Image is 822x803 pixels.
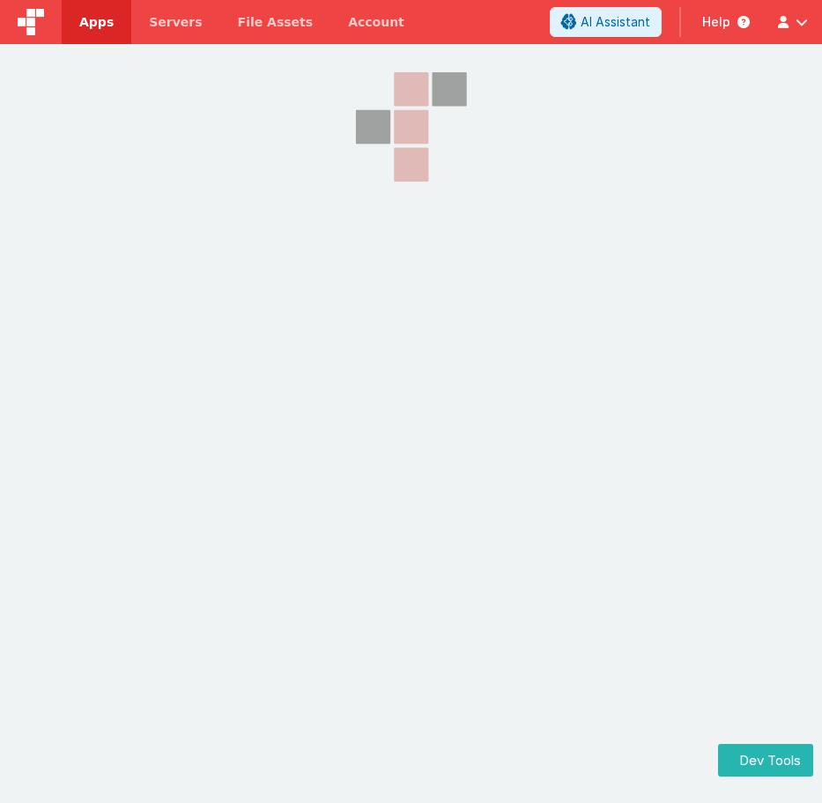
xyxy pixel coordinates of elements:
[702,13,730,31] span: Help
[718,744,813,777] button: Dev Tools
[238,13,314,31] span: File Assets
[79,13,114,31] span: Apps
[581,13,650,31] span: AI Assistant
[149,13,202,31] span: Servers
[550,7,662,37] button: AI Assistant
